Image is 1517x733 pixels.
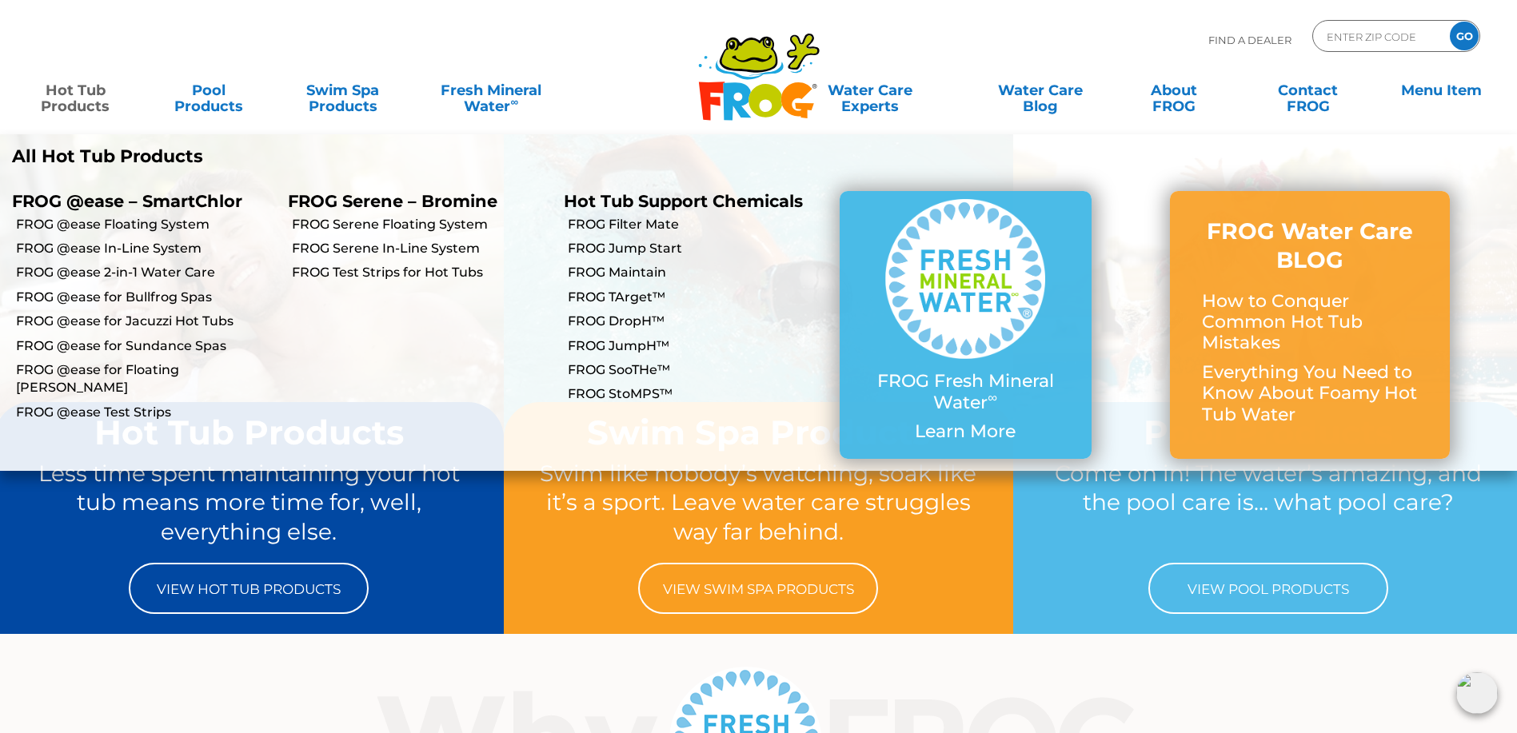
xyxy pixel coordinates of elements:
p: FROG Fresh Mineral Water [872,371,1060,413]
a: AboutFROG [1115,74,1234,106]
a: FROG Fresh Mineral Water∞ Learn More [872,199,1060,450]
h3: FROG Water Care BLOG [1202,217,1418,275]
a: FROG @ease for Bullfrog Spas [16,289,276,306]
a: FROG TArget™ [568,289,828,306]
a: FROG @ease Floating System [16,216,276,233]
p: Come on in! The water’s amazing, and the pool care is… what pool care? [1044,459,1492,547]
p: Less time spent maintaining your hot tub means more time for, well, everything else. [25,459,473,547]
a: FROG @ease Test Strips [16,404,276,421]
a: FROG JumpH™ [568,337,828,355]
img: openIcon [1456,672,1498,714]
a: Hot TubProducts [16,74,135,106]
a: FROG DropH™ [568,313,828,330]
a: View Pool Products [1148,563,1388,614]
a: All Hot Tub Products [12,146,747,167]
sup: ∞ [988,389,997,405]
a: View Hot Tub Products [129,563,369,614]
a: Hot Tub Support Chemicals [564,191,803,211]
a: Water CareBlog [981,74,1100,106]
p: Find A Dealer [1208,20,1291,60]
a: FROG Maintain [568,264,828,281]
a: View Swim Spa Products [638,563,878,614]
a: FROG SooTHe™ [568,361,828,379]
a: FROG @ease for Sundance Spas [16,337,276,355]
p: Swim like nobody’s watching, soak like it’s a sport. Leave water care struggles way far behind. [534,459,983,547]
p: FROG Serene – Bromine [288,191,540,211]
a: FROG Test Strips for Hot Tubs [292,264,552,281]
a: FROG Filter Mate [568,216,828,233]
p: Learn More [872,421,1060,442]
input: GO [1450,22,1479,50]
a: Swim SpaProducts [283,74,402,106]
p: FROG @ease – SmartChlor [12,191,264,211]
a: FROG @ease for Floating [PERSON_NAME] [16,361,276,397]
a: FROG @ease 2-in-1 Water Care [16,264,276,281]
p: How to Conquer Common Hot Tub Mistakes [1202,291,1418,354]
a: FROG StoMPS™ [568,385,828,403]
a: FROG Water Care BLOG How to Conquer Common Hot Tub Mistakes Everything You Need to Know About Foa... [1202,217,1418,433]
a: FROG @ease In-Line System [16,240,276,257]
a: FROG Jump Start [568,240,828,257]
a: Water CareExperts [773,74,966,106]
a: ContactFROG [1248,74,1367,106]
a: Fresh MineralWater∞ [417,74,565,106]
a: Menu Item [1382,74,1501,106]
sup: ∞ [510,95,518,108]
a: PoolProducts [150,74,269,106]
input: Zip Code Form [1325,25,1433,48]
a: FROG @ease for Jacuzzi Hot Tubs [16,313,276,330]
a: FROG Serene In-Line System [292,240,552,257]
a: FROG Serene Floating System [292,216,552,233]
p: Everything You Need to Know About Foamy Hot Tub Water [1202,362,1418,425]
